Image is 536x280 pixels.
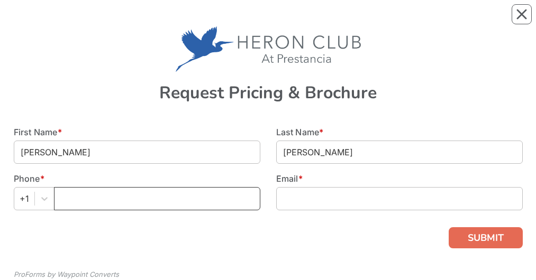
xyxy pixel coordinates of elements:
button: SUBMIT [449,227,523,248]
span: Email [276,173,298,184]
button: Close [512,4,532,24]
img: ccce6e0e-1c17-45f8-88ae-95944983a264.png [176,26,361,72]
span: Last Name [276,127,320,137]
span: Phone [14,173,40,184]
span: First Name [14,127,58,137]
div: ProForms by Waypoint Converts [14,269,119,280]
div: Request Pricing & Brochure [14,85,523,101]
